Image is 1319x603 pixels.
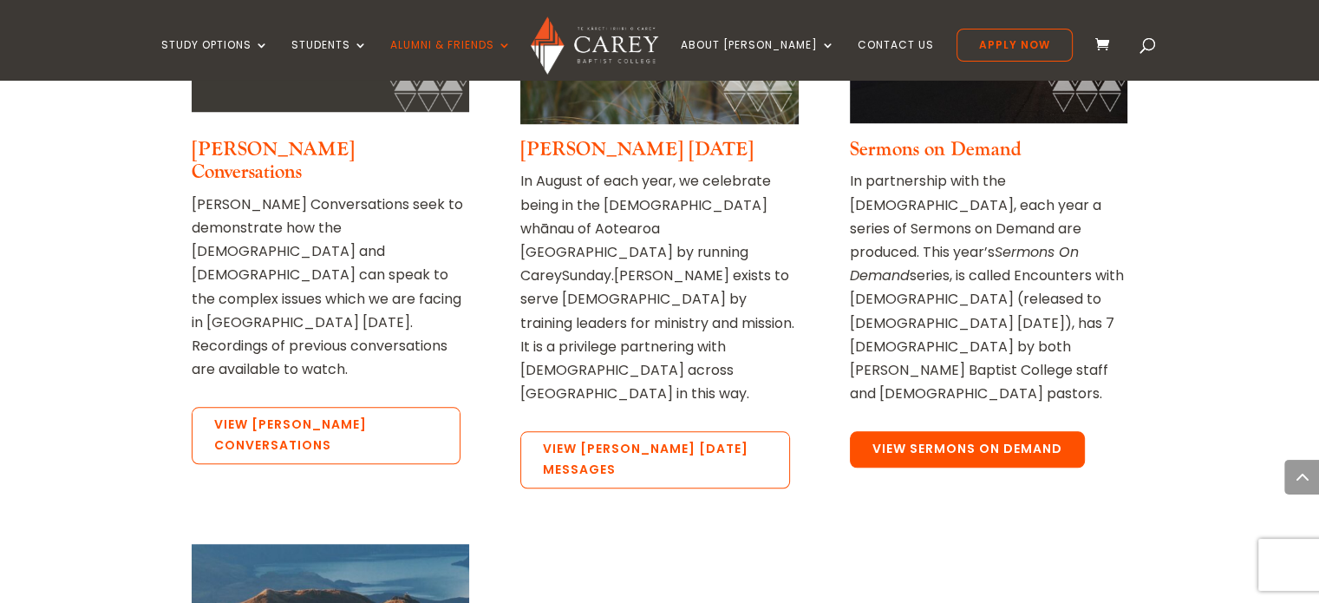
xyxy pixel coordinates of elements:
span: series, is called Encounters with [DEMOGRAPHIC_DATA] (released to [DEMOGRAPHIC_DATA] [DATE]), has... [850,265,1124,403]
a: [PERSON_NAME] Conversations [192,137,355,184]
a: Alumni & Friends [390,39,512,80]
a: View Sermons on Demand [850,431,1085,468]
p: In August of each year, we celebrate being in the [DEMOGRAPHIC_DATA] whānau of Aotearoa [GEOGRAPH... [520,169,798,405]
a: View [PERSON_NAME] Conversations [192,407,460,464]
a: View [PERSON_NAME] [DATE] Messages [520,431,789,488]
span: [PERSON_NAME] Conversations seek to demonstrate how the [DEMOGRAPHIC_DATA] and [DEMOGRAPHIC_DATA]... [192,194,463,379]
a: Contact Us [858,39,934,80]
a: Students [291,39,368,80]
a: [PERSON_NAME] [DATE] [520,137,754,161]
a: Study Options [161,39,269,80]
a: Sermons on Demand [850,137,1022,161]
span: In partnership with the [DEMOGRAPHIC_DATA], each year a series of Sermons on Demand are produced.... [850,171,1101,262]
a: About [PERSON_NAME] [681,39,835,80]
a: Apply Now [957,29,1073,62]
img: Carey Baptist College [531,16,658,75]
